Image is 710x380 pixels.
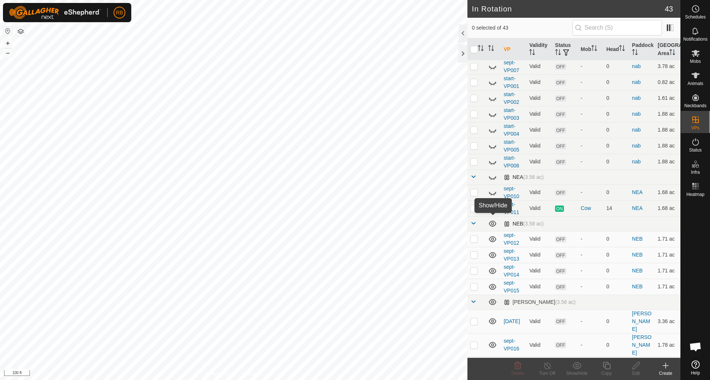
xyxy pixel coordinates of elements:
td: 1.78 ac [655,333,680,357]
a: [DATE] [504,318,520,324]
div: - [581,62,600,70]
div: - [581,251,600,259]
a: sept-VP012 [504,232,519,246]
a: [PERSON_NAME] [632,334,652,356]
div: - [581,235,600,243]
div: NEB [504,221,544,227]
span: OFF [555,318,566,325]
td: 0 [603,184,629,200]
span: OFF [555,127,566,133]
a: sept-VP016 [504,338,519,352]
span: OFF [555,79,566,86]
td: Valid [526,138,552,154]
td: 1.71 ac [655,247,680,263]
a: NEB [632,252,643,258]
th: VP [501,38,526,61]
span: OFF [555,284,566,290]
div: Create [651,370,680,377]
span: Delete [511,371,524,376]
span: 0 selected of 43 [472,24,572,32]
button: – [3,48,12,57]
td: Valid [526,200,552,216]
span: ON [555,206,564,212]
td: 0.82 ac [655,74,680,90]
div: - [581,283,600,291]
th: Status [552,38,578,61]
div: - [581,94,600,102]
td: Valid [526,333,552,357]
a: start-VP004 [504,123,519,137]
span: OFF [555,143,566,149]
button: Reset Map [3,27,12,35]
span: OFF [555,190,566,196]
div: - [581,158,600,166]
span: Status [689,148,701,152]
td: 0 [603,263,629,279]
th: Head [603,38,629,61]
input: Search (S) [572,20,662,35]
a: NEB [632,284,643,289]
td: Valid [526,184,552,200]
td: 0 [603,122,629,138]
span: Help [691,371,700,375]
p-sorticon: Activate to sort [529,50,535,56]
div: - [581,318,600,325]
td: 0 [603,309,629,333]
div: - [581,267,600,275]
td: 0 [603,247,629,263]
td: Valid [526,154,552,170]
a: Contact Us [241,370,263,377]
td: 0 [603,106,629,122]
span: RB [116,9,123,17]
td: Valid [526,247,552,263]
span: OFF [555,342,566,348]
div: - [581,110,600,118]
th: Validity [526,38,552,61]
td: 1.68 ac [655,200,680,216]
a: sept-VP014 [504,264,519,278]
div: Turn Off [532,370,562,377]
span: (3.56 ac) [523,174,544,180]
a: nab [632,159,640,164]
td: 1.71 ac [655,231,680,247]
a: nab [632,127,640,133]
p-sorticon: Activate to sort [488,46,494,52]
td: 3.78 ac [655,58,680,74]
a: start-VP003 [504,107,519,121]
div: Open chat [684,336,707,358]
span: 43 [665,3,673,14]
span: Schedules [685,15,706,19]
span: OFF [555,252,566,258]
td: 3.36 ac [655,309,680,333]
a: nab [632,79,640,85]
td: 1.71 ac [655,279,680,295]
h2: In Rotation [472,4,665,13]
td: 0 [603,74,629,90]
td: Valid [526,309,552,333]
td: Valid [526,106,552,122]
td: Valid [526,74,552,90]
td: 1.71 ac [655,263,680,279]
a: nab [632,95,640,101]
td: Valid [526,90,552,106]
div: - [581,78,600,86]
td: 0 [603,231,629,247]
td: 1.88 ac [655,106,680,122]
a: NEB [632,236,643,242]
a: sept-VP007 [504,60,519,73]
span: OFF [555,111,566,118]
a: nab [632,63,640,69]
td: 0 [603,138,629,154]
a: Privacy Policy [204,370,232,377]
a: nab [632,111,640,117]
td: Valid [526,263,552,279]
td: 0 [603,333,629,357]
td: 0 [603,90,629,106]
div: - [581,126,600,134]
td: Valid [526,231,552,247]
span: Heatmap [686,192,704,197]
td: 1.88 ac [655,122,680,138]
a: sept-VP013 [504,248,519,262]
a: NEB [632,268,643,274]
div: - [581,341,600,349]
